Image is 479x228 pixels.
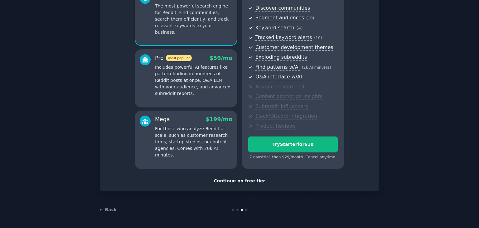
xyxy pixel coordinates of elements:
span: Discover communities [255,5,310,12]
button: TryStarterfor$10 [248,136,338,152]
span: Segment audiences [255,15,304,21]
span: Find patterns w/AI [255,64,300,71]
span: Advanced search UI [255,84,304,90]
span: ( 10 ) [314,36,322,40]
a: ← Back [100,207,117,212]
span: Q&A interface w/AI [255,74,302,80]
span: Keyword search [255,25,294,31]
span: Content promotion insights [255,93,322,100]
span: Subreddit influencers [255,103,308,110]
span: $ 59 /mo [210,55,232,61]
span: Tracked keyword alerts [255,34,312,41]
div: Try Starter for $10 [249,141,337,148]
div: 7 days trial, then $ 29 /month . Cancel anytime. [248,155,338,160]
span: ( ∞ ) [297,26,303,30]
p: Includes powerful AI features like pattern-finding in hundreds of Reddit posts at once, Q&A LLM w... [155,64,232,97]
p: The most powerful search engine for Reddit. Find communities, search them efficiently, and track ... [155,3,232,36]
span: Slack/Discord integration [255,113,317,120]
span: most popular [166,55,192,61]
span: Customer development themes [255,44,333,51]
div: Pro [155,54,192,62]
div: Mega [155,116,170,123]
span: Product Reviews [255,123,296,130]
span: $ 199 /mo [206,116,232,122]
div: Continue on free tier [106,178,373,184]
span: Exploding subreddits [255,54,307,61]
span: ( 2k AI minutes ) [302,65,331,70]
p: For those who analyze Reddit at scale, such as customer research firms, startup studios, or conte... [155,126,232,158]
span: ( 10 ) [306,16,314,20]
